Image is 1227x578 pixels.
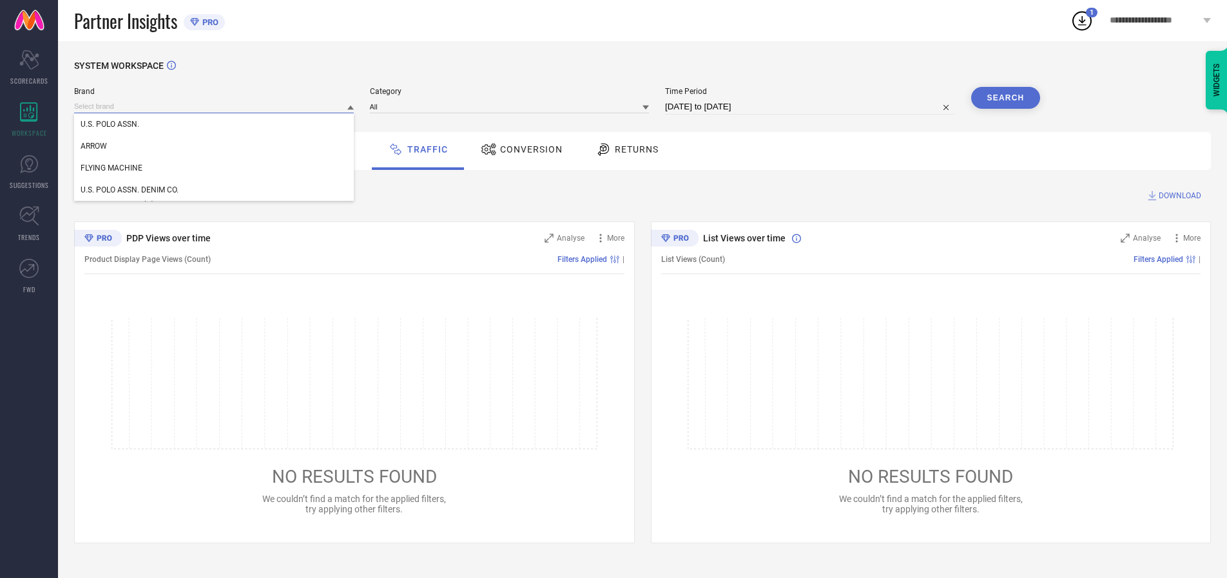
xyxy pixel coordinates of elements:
span: NO RESULTS FOUND [272,466,437,487]
span: List Views (Count) [661,255,725,264]
span: FWD [23,284,35,294]
span: Conversion [500,144,563,154]
div: Premium [74,230,122,249]
span: PDP Views over time [126,233,211,243]
input: Select time period [665,99,955,115]
div: Open download list [1070,9,1094,32]
span: SUGGESTIONS [10,180,49,190]
span: NO RESULTS FOUND [848,466,1013,487]
span: TRENDS [18,232,40,242]
span: Product Display Page Views (Count) [84,255,211,264]
div: U.S. POLO ASSN. DENIM CO. [74,179,354,201]
span: Analyse [1133,234,1161,243]
span: Analyse [557,234,585,243]
span: More [607,234,624,243]
span: Filters Applied [557,255,607,264]
span: U.S. POLO ASSN. DENIM CO. [81,185,179,194]
span: Partner Insights [74,8,177,34]
span: We couldn’t find a match for the applied filters, try applying other filters. [839,494,1023,514]
span: We couldn’t find a match for the applied filters, try applying other filters. [262,494,446,514]
div: U.S. POLO ASSN. [74,113,354,135]
span: Returns [615,144,659,154]
span: More [1183,234,1201,243]
span: SYSTEM WORKSPACE [74,61,164,71]
span: Filters Applied [1134,255,1183,264]
span: U.S. POLO ASSN. [81,120,139,129]
span: FLYING MACHINE [81,163,142,172]
span: Brand [74,87,354,96]
span: List Views over time [703,233,786,243]
svg: Zoom [1121,234,1130,243]
span: SCORECARDS [10,76,48,86]
div: Premium [651,230,699,249]
div: FLYING MACHINE [74,157,354,179]
span: WORKSPACE [12,128,47,138]
span: PRO [199,17,218,27]
div: ARROW [74,135,354,157]
span: 1 [1090,8,1094,17]
input: Select brand [74,100,354,113]
button: Search [971,87,1041,109]
span: Time Period [665,87,955,96]
span: ARROW [81,142,107,151]
span: | [1199,255,1201,264]
svg: Zoom [545,234,554,243]
span: | [623,255,624,264]
span: DOWNLOAD [1159,189,1201,202]
span: Traffic [407,144,448,154]
span: Category [370,87,650,96]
